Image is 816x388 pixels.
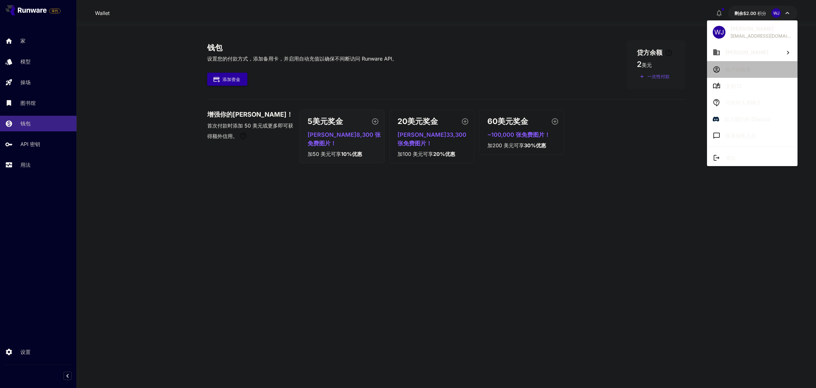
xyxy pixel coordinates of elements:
[725,83,736,89] font: 文档
[725,66,751,73] font: 账户和账单
[725,155,736,161] font: 登出
[714,28,724,36] font: WJ
[724,116,770,122] font: 加入我们的 Discord
[731,33,791,45] font: [EMAIL_ADDRESS][DOMAIN_NAME]
[731,33,792,39] div: admin@vse.cn
[731,26,774,32] font: [PERSON_NAME]
[725,133,756,139] font: 联系销售人员
[725,99,761,106] font: 与支持人员聊天
[707,44,798,61] button: [PERSON_NAME]
[725,49,769,55] font: [PERSON_NAME]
